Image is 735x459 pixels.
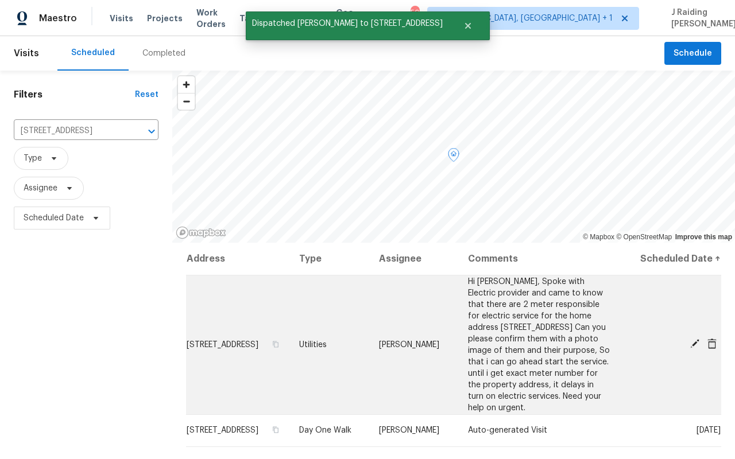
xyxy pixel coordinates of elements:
a: OpenStreetMap [616,233,672,241]
button: Copy Address [270,425,281,435]
input: Search for an address... [14,122,126,140]
button: Close [449,14,487,37]
span: [STREET_ADDRESS] [187,341,258,349]
span: Tasks [239,14,264,22]
span: [STREET_ADDRESS] [187,426,258,434]
div: 50 [411,7,419,18]
a: Improve this map [675,233,732,241]
div: Completed [142,48,185,59]
button: Zoom out [178,93,195,110]
a: Mapbox [583,233,614,241]
span: Day One Walk [299,426,351,434]
span: Visits [110,13,133,24]
canvas: Map [172,71,735,243]
span: Type [24,153,42,164]
span: Zoom out [178,94,195,110]
span: [PERSON_NAME] [379,426,439,434]
th: Scheduled Date ↑ [619,243,721,275]
span: Hi [PERSON_NAME], Spoke with Electric provider and came to know that there are 2 meter responsibl... [468,278,610,412]
span: Auto-generated Visit [468,426,547,434]
span: Dispatched [PERSON_NAME] to [STREET_ADDRESS] [246,11,449,36]
div: Map marker [448,148,459,166]
span: Utilities [299,341,327,349]
span: Scheduled Date [24,212,84,224]
th: Comments [459,243,620,275]
span: Projects [147,13,183,24]
button: Copy Address [270,339,281,349]
h1: Filters [14,89,135,100]
span: Assignee [24,182,57,194]
div: Scheduled [71,47,115,59]
span: [PERSON_NAME] [379,341,439,349]
button: Zoom in [178,76,195,93]
span: [DATE] [697,426,721,434]
span: Visits [14,41,39,66]
a: Mapbox homepage [176,226,226,239]
div: Reset [135,89,158,100]
span: Edit [686,339,703,349]
th: Type [290,243,370,275]
span: Cancel [703,339,721,349]
span: [GEOGRAPHIC_DATA], [GEOGRAPHIC_DATA] + 1 [437,13,613,24]
span: Work Orders [196,7,226,30]
span: Geo Assignments [336,7,391,30]
button: Schedule [664,42,721,65]
span: Maestro [39,13,77,24]
th: Address [186,243,290,275]
span: Schedule [674,46,712,61]
button: Open [144,123,160,139]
